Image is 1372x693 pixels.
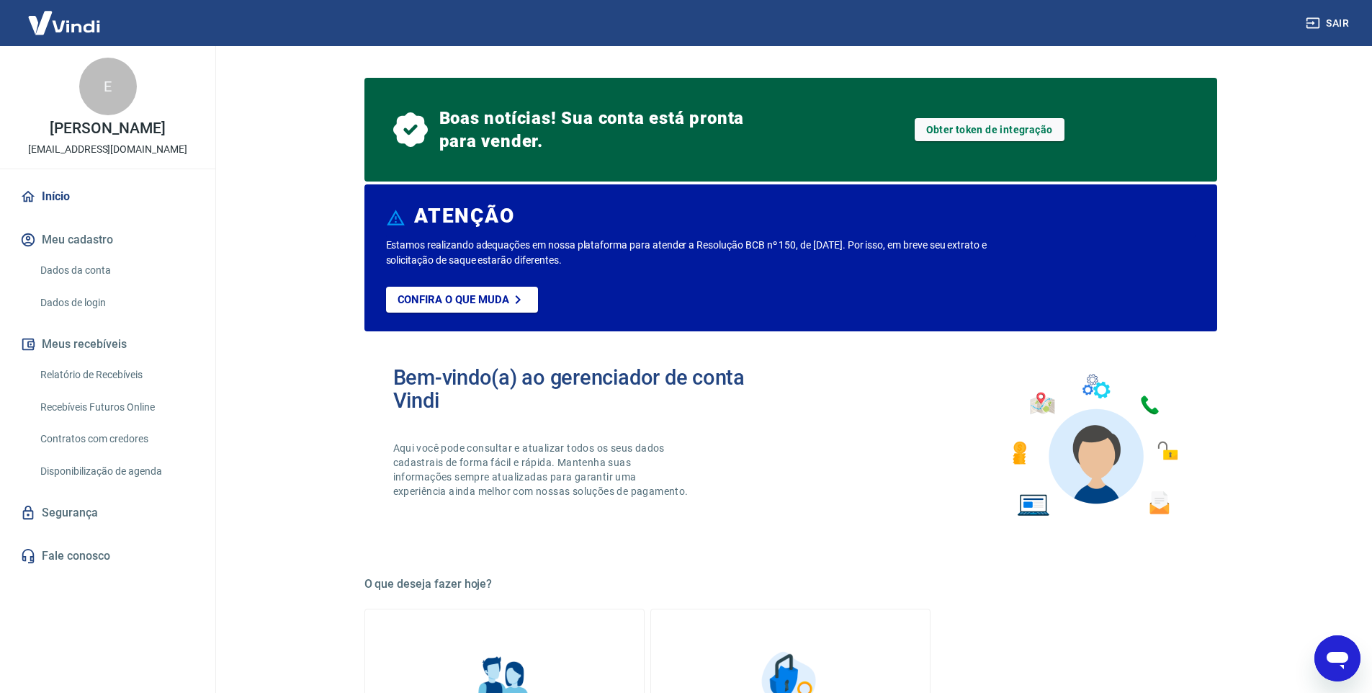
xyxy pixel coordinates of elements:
[17,328,198,360] button: Meus recebíveis
[35,256,198,285] a: Dados da conta
[1314,635,1360,681] iframe: Botão para abrir a janela de mensagens, conversa em andamento
[79,58,137,115] div: E
[17,497,198,529] a: Segurança
[17,181,198,213] a: Início
[17,540,198,572] a: Fale conosco
[35,424,198,454] a: Contratos com credores
[364,577,1217,591] h5: O que deseja fazer hoje?
[386,238,1034,268] p: Estamos realizando adequações em nossa plataforma para atender a Resolução BCB nº 150, de [DATE]....
[35,457,198,486] a: Disponibilização de agenda
[50,121,165,136] p: [PERSON_NAME]
[35,360,198,390] a: Relatório de Recebíveis
[439,107,750,153] span: Boas notícias! Sua conta está pronta para vender.
[915,118,1064,141] a: Obter token de integração
[17,1,111,45] img: Vindi
[398,293,509,306] p: Confira o que muda
[393,366,791,412] h2: Bem-vindo(a) ao gerenciador de conta Vindi
[386,287,538,313] a: Confira o que muda
[35,393,198,422] a: Recebíveis Futuros Online
[393,441,691,498] p: Aqui você pode consultar e atualizar todos os seus dados cadastrais de forma fácil e rápida. Mant...
[1303,10,1355,37] button: Sair
[35,288,198,318] a: Dados de login
[17,224,198,256] button: Meu cadastro
[28,142,187,157] p: [EMAIL_ADDRESS][DOMAIN_NAME]
[414,209,514,223] h6: ATENÇÃO
[1000,366,1188,525] img: Imagem de um avatar masculino com diversos icones exemplificando as funcionalidades do gerenciado...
